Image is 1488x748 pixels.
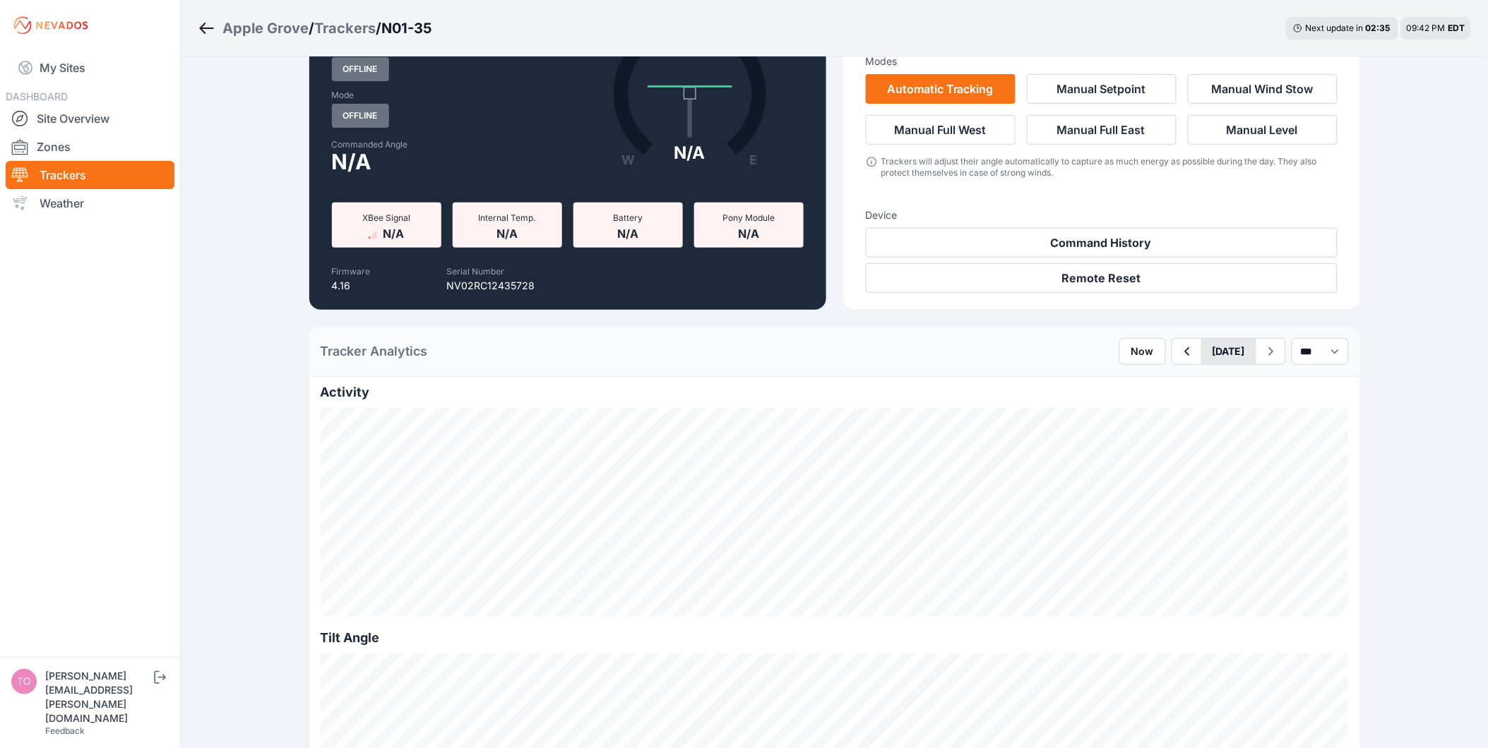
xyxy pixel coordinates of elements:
[332,104,389,128] span: Offline
[45,725,85,736] a: Feedback
[332,57,389,81] span: Offline
[881,156,1337,179] div: Trackers will adjust their angle automatically to capture as much energy as possible during the d...
[314,18,376,38] a: Trackers
[376,18,381,38] span: /
[1306,23,1364,33] span: Next update in
[332,153,371,170] span: N/A
[11,669,37,694] img: tomasz.barcz@energix-group.com
[6,104,174,133] a: Site Overview
[866,74,1016,104] button: Automatic Tracking
[738,224,759,241] span: N/A
[6,51,174,85] a: My Sites
[332,139,559,150] label: Commanded Angle
[381,18,431,38] h3: N01-35
[198,10,431,47] nav: Breadcrumb
[362,212,410,223] span: XBee Signal
[722,212,775,223] span: Pony Module
[1201,339,1256,364] button: [DATE]
[1188,115,1338,145] button: Manual Level
[866,228,1338,258] button: Command History
[332,266,371,277] label: Firmware
[674,142,706,164] div: N/A
[447,279,535,293] p: NV02RC12435728
[866,54,898,68] h3: Modes
[6,161,174,189] a: Trackers
[6,90,68,102] span: DASHBOARD
[1027,74,1177,104] button: Manual Setpoint
[479,212,536,223] span: Internal Temp.
[1027,115,1177,145] button: Manual Full East
[617,224,638,241] span: N/A
[866,263,1338,293] button: Remote Reset
[1188,74,1338,104] button: Manual Wind Stow
[332,90,355,101] label: Mode
[11,14,90,37] img: Nevados
[1366,23,1391,34] div: 02 : 35
[866,208,1338,222] h3: Device
[222,18,309,38] a: Apple Grove
[613,212,643,223] span: Battery
[1448,23,1465,33] span: EDT
[321,628,1349,648] h2: Tilt Angle
[321,382,1349,402] h2: Activity
[496,224,518,241] span: N/A
[866,115,1016,145] button: Manual Full West
[6,133,174,161] a: Zones
[321,342,428,361] h2: Tracker Analytics
[6,189,174,217] a: Weather
[447,266,505,277] label: Serial Number
[332,279,371,293] p: 4.16
[1407,23,1446,33] span: 09:42 PM
[309,18,314,38] span: /
[45,669,151,725] div: [PERSON_NAME][EMAIL_ADDRESS][PERSON_NAME][DOMAIN_NAME]
[1119,338,1166,365] button: Now
[383,224,404,241] span: N/A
